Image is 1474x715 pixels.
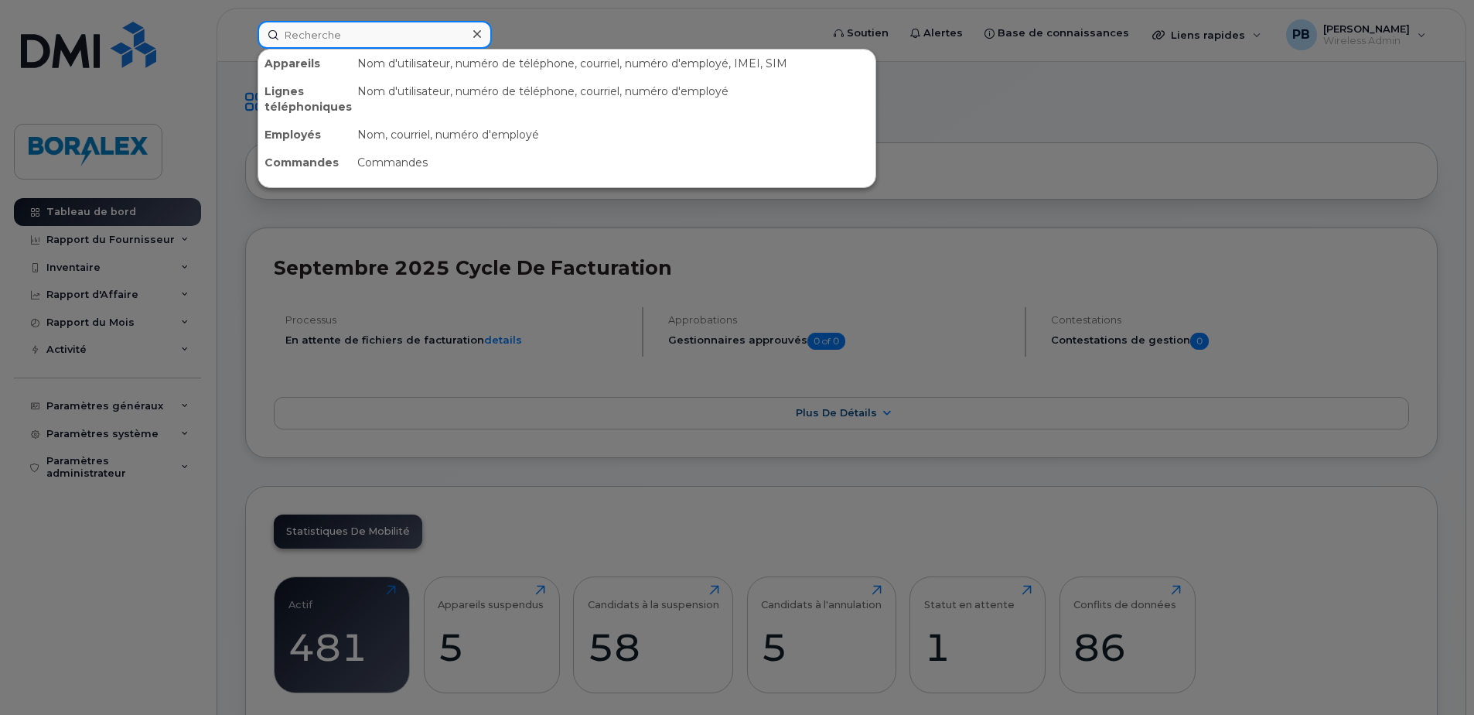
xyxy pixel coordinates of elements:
[351,77,875,121] div: Nom d'utilisateur, numéro de téléphone, courriel, numéro d'employé
[351,149,875,176] div: Commandes
[351,50,875,77] div: Nom d'utilisateur, numéro de téléphone, courriel, numéro d'employé, IMEI, SIM
[258,50,351,77] div: Appareils
[258,149,351,176] div: Commandes
[258,77,351,121] div: Lignes téléphoniques
[351,121,875,149] div: Nom, courriel, numéro d'employé
[258,121,351,149] div: Employés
